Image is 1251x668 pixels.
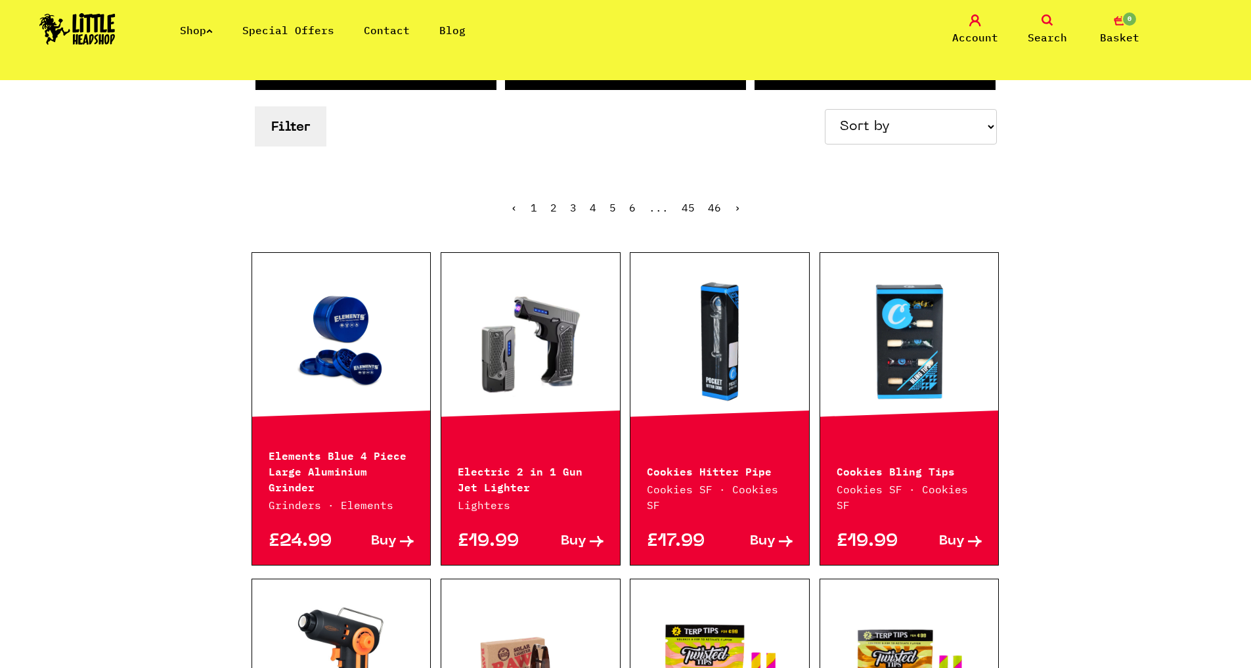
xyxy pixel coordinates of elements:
button: Filter [255,106,326,146]
a: 6 [629,201,636,214]
p: Elements Blue 4 Piece Large Aluminium Grinder [269,447,414,494]
a: Buy [720,535,793,548]
p: £19.99 [837,535,910,548]
a: Search [1015,14,1080,45]
span: Buy [750,535,776,548]
a: 46 [708,201,721,214]
p: £19.99 [458,535,531,548]
span: Account [952,30,998,45]
p: Cookies SF · Cookies SF [837,481,982,513]
a: 3 [570,201,577,214]
p: Cookies SF · Cookies SF [647,481,793,513]
p: £17.99 [647,535,720,548]
a: Blog [439,24,466,37]
p: Cookies Bling Tips [837,462,982,478]
a: 2 [550,201,557,214]
a: Buy [531,535,604,548]
p: Grinders · Elements [269,497,414,513]
a: 5 [609,201,616,214]
p: Cookies Hitter Pipe [647,462,793,478]
a: 45 [682,201,695,214]
p: £24.99 [269,535,341,548]
span: Buy [561,535,586,548]
a: Shop [180,24,213,37]
p: Electric 2 in 1 Gun Jet Lighter [458,462,604,494]
a: 1 [531,201,537,214]
span: Buy [371,535,397,548]
img: Little Head Shop Logo [39,13,116,45]
a: Buy [910,535,982,548]
a: 0 Basket [1087,14,1152,45]
a: Special Offers [242,24,334,37]
span: Search [1028,30,1067,45]
span: 0 [1122,11,1137,27]
a: Next » [734,201,741,214]
span: Buy [939,535,965,548]
span: Basket [1100,30,1139,45]
a: Contact [364,24,410,37]
span: ... [649,201,669,214]
span: 4 [590,201,596,214]
a: « Previous [511,201,517,214]
p: Lighters [458,497,604,513]
a: Buy [341,535,414,548]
